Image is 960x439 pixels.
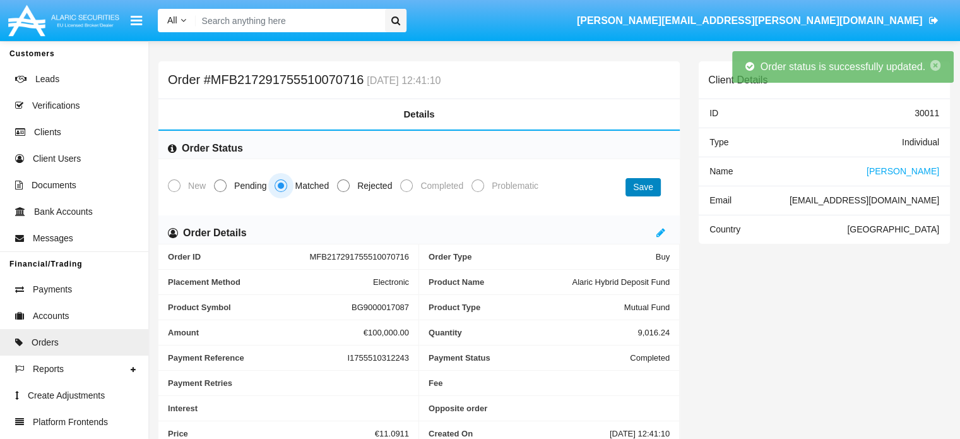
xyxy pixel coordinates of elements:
[33,152,81,165] span: Client Users
[610,429,670,438] span: [DATE] 12:41:10
[413,179,466,193] span: Completed
[364,328,409,337] span: €100,000.00
[373,277,409,287] span: Electronic
[287,179,332,193] span: Matched
[196,9,381,32] input: Search
[168,378,409,388] span: Payment Retries
[32,336,59,349] span: Orders
[33,232,73,245] span: Messages
[168,75,441,86] h5: Order #MFB217291755510070716
[656,252,670,262] span: Buy
[158,99,680,129] a: Details
[168,353,347,363] span: Payment Reference
[571,3,944,39] a: [PERSON_NAME][EMAIL_ADDRESS][PERSON_NAME][DOMAIN_NAME]
[168,429,375,438] span: Price
[168,277,373,287] span: Placement Method
[429,303,624,312] span: Product Type
[375,429,409,438] span: €11.0911
[6,2,121,39] img: Logo image
[352,303,409,312] span: BG9000017087
[167,15,177,25] span: All
[32,99,80,112] span: Verifications
[624,303,670,312] span: Mutual Fund
[709,137,728,147] span: Type
[168,328,364,337] span: Amount
[625,178,661,196] button: Save
[429,353,630,363] span: Payment Status
[709,195,732,205] span: Email
[429,378,670,388] span: Fee
[364,76,441,86] small: [DATE] 12:41:10
[34,205,93,219] span: Bank Accounts
[309,252,409,262] span: MFB217291755510070716
[429,429,610,438] span: Created On
[28,389,105,402] span: Create Adjustments
[35,73,59,86] span: Leads
[429,277,572,287] span: Product Name
[630,353,670,363] span: Completed
[867,166,939,176] span: [PERSON_NAME]
[181,179,209,193] span: New
[347,353,409,363] span: I1755510312243
[709,108,718,118] span: ID
[709,224,740,234] span: Country
[183,226,246,240] h6: Order Details
[902,137,939,147] span: Individual
[350,179,395,193] span: Rejected
[34,126,61,139] span: Clients
[168,404,409,413] span: Interest
[32,179,76,192] span: Documents
[33,416,108,429] span: Platform Frontends
[33,283,72,296] span: Payments
[227,179,270,193] span: Pending
[915,108,939,118] span: 30011
[429,404,670,413] span: Opposite order
[168,252,309,262] span: Order ID
[33,310,69,323] span: Accounts
[484,179,542,193] span: Problematic
[790,195,939,205] span: [EMAIL_ADDRESS][DOMAIN_NAME]
[709,166,733,176] span: Name
[429,252,656,262] span: Order Type
[708,74,767,86] h6: Client Details
[572,277,670,287] span: Alaric Hybrid Deposit Fund
[168,303,352,312] span: Product Symbol
[182,141,243,155] h6: Order Status
[761,61,925,72] span: Order status is successfully updated.
[847,224,939,234] span: [GEOGRAPHIC_DATA]
[33,363,64,376] span: Reports
[637,328,670,337] span: 9,016.24
[158,14,196,27] a: All
[577,15,923,26] span: [PERSON_NAME][EMAIL_ADDRESS][PERSON_NAME][DOMAIN_NAME]
[429,328,637,337] span: Quantity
